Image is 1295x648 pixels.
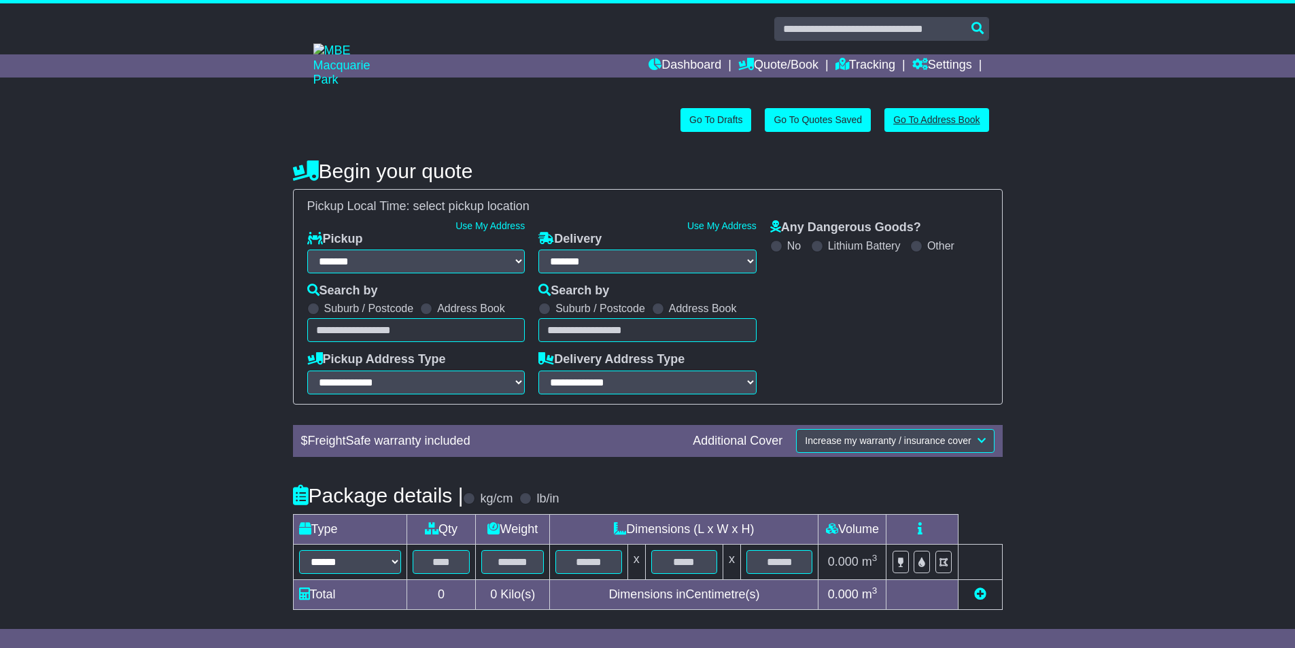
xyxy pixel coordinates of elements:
label: Lithium Battery [828,239,901,252]
td: Total [293,579,407,609]
button: Increase my warranty / insurance cover [796,429,994,453]
label: lb/in [536,492,559,507]
span: 0 [490,587,497,601]
label: Search by [538,284,609,299]
div: $ FreightSafe warranty included [294,434,687,449]
td: Dimensions in Centimetre(s) [550,579,818,609]
a: Settings [912,54,972,78]
a: Dashboard [649,54,721,78]
td: Type [293,514,407,544]
td: 0 [407,579,476,609]
label: Delivery [538,232,602,247]
sup: 3 [872,585,878,596]
label: Search by [307,284,378,299]
a: Go To Address Book [884,108,988,132]
a: Quote/Book [738,54,818,78]
span: m [862,587,878,601]
label: Delivery Address Type [538,352,685,367]
div: Pickup Local Time: [300,199,995,214]
td: Volume [818,514,886,544]
td: x [723,544,741,579]
sup: 3 [872,553,878,563]
span: select pickup location [413,199,530,213]
label: Suburb / Postcode [555,302,645,315]
span: m [862,555,878,568]
h4: Begin your quote [293,160,1003,182]
span: 0.000 [828,555,859,568]
a: Go To Drafts [680,108,751,132]
label: Any Dangerous Goods? [770,220,921,235]
a: Tracking [835,54,895,78]
label: Pickup [307,232,363,247]
a: Go To Quotes Saved [765,108,871,132]
label: Other [927,239,954,252]
span: 0.000 [828,587,859,601]
label: No [787,239,801,252]
span: Increase my warranty / insurance cover [805,435,971,446]
td: x [627,544,645,579]
td: Qty [407,514,476,544]
a: Use My Address [687,220,757,231]
h4: Package details | [293,484,464,507]
td: Dimensions (L x W x H) [550,514,818,544]
label: kg/cm [480,492,513,507]
label: Pickup Address Type [307,352,446,367]
label: Address Book [437,302,505,315]
td: Kilo(s) [476,579,550,609]
td: Weight [476,514,550,544]
label: Address Book [669,302,737,315]
label: Suburb / Postcode [324,302,414,315]
a: Use My Address [455,220,525,231]
div: Additional Cover [686,434,789,449]
a: Add new item [974,587,986,601]
img: MBE Macquarie Park [313,44,395,88]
